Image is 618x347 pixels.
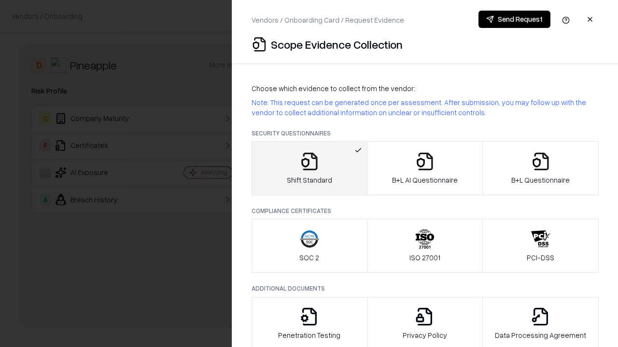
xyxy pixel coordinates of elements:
p: Note: This request can be generated once per assessment. After submission, you may follow up with... [252,97,599,118]
p: Data Processing Agreement [495,330,586,340]
p: Security Questionnaires [252,129,599,137]
button: SOC 2 [252,219,367,273]
p: Compliance Certificates [252,207,599,215]
p: PCI-DSS [527,253,554,263]
button: ISO 27001 [367,219,483,273]
button: Send Request [478,11,550,28]
p: SOC 2 [299,253,319,263]
button: B+L AI Questionnaire [367,141,483,195]
p: B+L Questionnaire [511,175,570,185]
p: Additional Documents [252,284,599,293]
p: Privacy Policy [403,330,447,340]
p: Shift Standard [287,175,332,185]
button: Shift Standard [252,141,367,195]
p: B+L AI Questionnaire [392,175,458,185]
p: ISO 27001 [409,253,440,263]
button: B+L Questionnaire [482,141,599,195]
p: Scope Evidence Collection [271,37,403,52]
p: Penetration Testing [278,330,340,340]
p: Choose which evidence to collect from the vendor: [252,83,599,93]
button: PCI-DSS [482,219,599,273]
p: Vendors / Onboarding Card / Request Evidence [252,15,404,25]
